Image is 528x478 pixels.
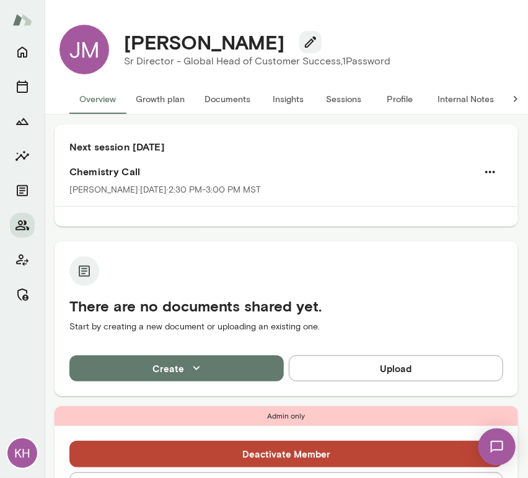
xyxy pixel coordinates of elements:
button: Internal Notes [428,84,504,114]
button: Home [10,40,35,64]
h6: Chemistry Call [69,164,503,179]
button: Documents [10,178,35,203]
button: Sessions [10,74,35,99]
div: Admin only [55,406,518,426]
button: Create [69,355,284,381]
button: Overview [69,84,126,114]
p: Start by creating a new document or uploading an existing one. [69,321,503,333]
h4: [PERSON_NAME] [124,30,284,54]
button: Insights [10,144,35,168]
button: Growth plan [126,84,195,114]
button: Upload [289,355,503,381]
h6: Next session [DATE] [69,139,503,154]
p: Sr Director - Global Head of Customer Success, 1Password [124,54,390,69]
button: Profile [372,84,428,114]
button: Growth Plan [10,109,35,134]
button: Members [10,213,35,238]
div: KH [7,438,37,468]
h5: There are no documents shared yet. [69,296,503,316]
button: Client app [10,248,35,272]
button: Insights [260,84,316,114]
div: JM [59,25,109,74]
button: Sessions [316,84,372,114]
img: Mento [12,8,32,32]
button: Manage [10,282,35,307]
p: [PERSON_NAME] · [DATE] · 2:30 PM-3:00 PM MST [69,184,261,196]
button: Documents [195,84,260,114]
button: Deactivate Member [69,441,503,467]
